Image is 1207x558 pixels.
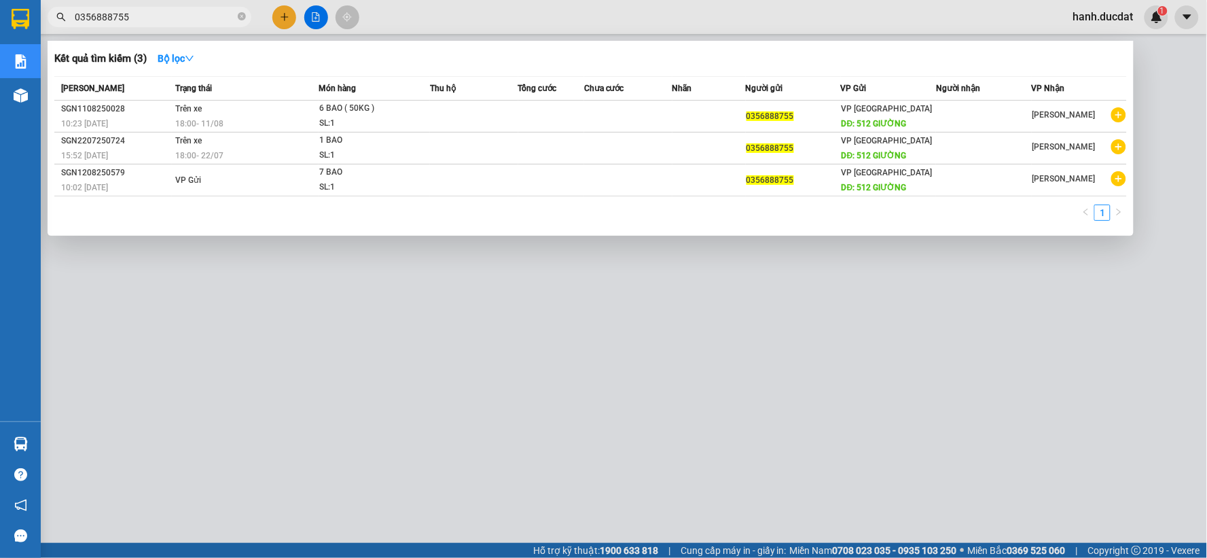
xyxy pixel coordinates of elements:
[319,165,421,180] div: 7 BAO
[14,88,28,103] img: warehouse-icon
[319,116,421,131] div: SL: 1
[61,166,171,180] div: SGN1208250579
[12,9,29,29] img: logo-vxr
[175,136,202,145] span: Trên xe
[319,180,421,195] div: SL: 1
[746,84,783,93] span: Người gửi
[75,10,235,24] input: Tìm tên, số ĐT hoặc mã đơn
[319,148,421,163] div: SL: 1
[1078,205,1094,221] button: left
[319,101,421,116] div: 6 BAO ( 50KG )
[61,102,171,116] div: SGN1108250028
[61,119,108,128] span: 10:23 [DATE]
[158,53,194,64] strong: Bộ lọc
[1111,205,1127,221] button: right
[1032,110,1096,120] span: [PERSON_NAME]
[238,12,246,20] span: close-circle
[14,529,27,542] span: message
[1111,139,1126,154] span: plus-circle
[54,52,147,66] h3: Kết quả tìm kiếm ( 3 )
[1032,84,1065,93] span: VP Nhận
[14,54,28,69] img: solution-icon
[175,84,212,93] span: Trạng thái
[56,12,66,22] span: search
[14,437,28,451] img: warehouse-icon
[175,119,223,128] span: 18:00 - 11/08
[319,84,356,93] span: Món hàng
[1032,174,1096,184] span: [PERSON_NAME]
[746,143,794,153] span: 0356888755
[842,119,907,128] span: DĐ: 512 GIƯỜNG
[61,84,124,93] span: [PERSON_NAME]
[842,168,933,177] span: VP [GEOGRAPHIC_DATA]
[841,84,867,93] span: VP Gửi
[518,84,557,93] span: Tổng cước
[842,104,933,114] span: VP [GEOGRAPHIC_DATA]
[1082,208,1090,216] span: left
[936,84,980,93] span: Người nhận
[319,133,421,148] div: 1 BAO
[1111,171,1126,186] span: plus-circle
[1111,107,1126,122] span: plus-circle
[14,499,27,512] span: notification
[672,84,692,93] span: Nhãn
[1032,142,1096,152] span: [PERSON_NAME]
[1111,205,1127,221] li: Next Page
[147,48,205,69] button: Bộ lọcdown
[14,468,27,481] span: question-circle
[842,151,907,160] span: DĐ: 512 GIƯỜNG
[238,11,246,24] span: close-circle
[175,104,202,114] span: Trên xe
[1115,208,1123,216] span: right
[842,183,907,192] span: DĐ: 512 GIƯỜNG
[61,151,108,160] span: 15:52 [DATE]
[842,136,933,145] span: VP [GEOGRAPHIC_DATA]
[61,183,108,192] span: 10:02 [DATE]
[746,111,794,121] span: 0356888755
[175,175,201,185] span: VP Gửi
[1078,205,1094,221] li: Previous Page
[175,151,223,160] span: 18:00 - 22/07
[430,84,456,93] span: Thu hộ
[584,84,624,93] span: Chưa cước
[1095,205,1110,220] a: 1
[1094,205,1111,221] li: 1
[61,134,171,148] div: SGN2207250724
[185,54,194,63] span: down
[746,175,794,185] span: 0356888755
